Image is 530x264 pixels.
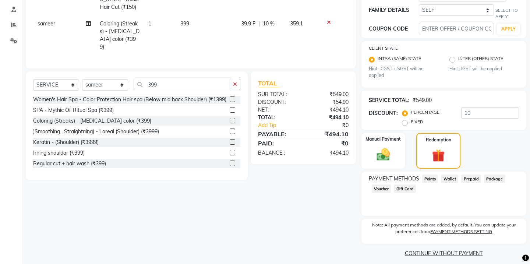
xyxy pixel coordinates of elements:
span: Points [422,175,438,183]
div: PAID: [252,139,303,148]
span: Coloring (Streaks) - [MEDICAL_DATA] color (₹399) [100,20,139,50]
div: Irning shouldar (₹399) [33,149,85,157]
span: 399 [180,20,189,27]
div: ₹494.10 [303,106,354,114]
div: ₹549.00 [303,91,354,98]
div: DISCOUNT: [369,109,398,117]
div: COUPON CODE [369,25,419,33]
div: SUB TOTAL: [252,91,303,98]
small: Hint : CGST + SGST will be applied [369,66,438,79]
div: ₹494.10 [303,130,354,138]
img: _cash.svg [372,147,395,162]
div: ₹0 [312,122,354,129]
label: CLIENT STATE [369,45,398,52]
span: TOTAL [258,80,280,87]
div: ₹54.90 [303,98,354,106]
span: | [258,20,260,28]
span: Gift Card [394,184,416,193]
div: DISCOUNT: [252,98,303,106]
div: ₹549.00 [413,96,432,104]
div: PAYABLE: [252,130,303,138]
label: INTRA (SAME) STATE [378,55,421,64]
label: INTER (OTHER) STATE [458,55,503,64]
div: Keratin - (Shoulder) (₹3999) [33,138,99,146]
label: PAYMENT METHODS SETTING [430,228,492,235]
span: Package [484,175,505,183]
input: ENTER OFFER / COUPON CODE [419,23,494,34]
label: Manual Payment [365,136,401,142]
span: Voucher [372,184,391,193]
button: APPLY [497,24,520,35]
img: _gift.svg [428,148,449,163]
span: sameer [38,20,55,27]
label: Note: All payment methods are added, by default. You can update your preferences from [369,222,519,238]
span: 39.9 F [241,20,255,28]
div: SERVICE TOTAL: [369,96,410,104]
span: 10 % [263,20,275,28]
div: SPA - Mythic Oil Ritual Spa (₹399) [33,106,114,114]
input: Search or Scan [134,79,230,90]
label: Redemption [426,137,451,143]
div: SELECT TO APPLY [495,7,519,20]
span: PAYMENT METHODS [369,175,419,183]
div: NET: [252,106,303,114]
span: Wallet [441,175,458,183]
label: PERCENTAGE [411,109,439,116]
div: ₹494.10 [303,149,354,157]
label: FIXED [411,119,423,125]
div: ₹494.10 [303,114,354,122]
div: TOTAL: [252,114,303,122]
a: CONTINUE WITHOUT PAYMENT [363,250,525,257]
div: FAMILY DETAILS [369,6,419,14]
div: Coloring (Streaks) - [MEDICAL_DATA] color (₹399) [33,117,151,125]
div: Regular cut + hair wash (₹399) [33,160,106,168]
div: )Smoothing , Straightning) - Loreal (Shoulder) (₹3999) [33,128,159,135]
span: Prepaid [461,175,481,183]
div: BALANCE : [252,149,303,157]
span: 359.1 [290,20,303,27]
div: ₹0 [303,139,354,148]
small: Hint : IGST will be applied [449,66,519,72]
a: Add Tip [252,122,312,129]
div: Women's Hair Spa - Color Protection Hair spa (Below mid back Shoulder) (₹1399) [33,96,226,103]
span: 1 [148,20,151,27]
